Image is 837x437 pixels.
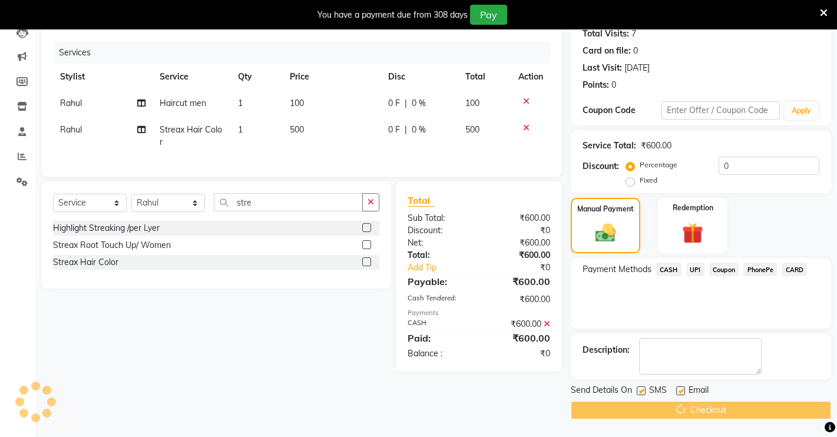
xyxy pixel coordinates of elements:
[583,45,631,57] div: Card on file:
[231,64,283,90] th: Qty
[661,101,780,120] input: Enter Offer / Coupon Code
[238,124,243,135] span: 1
[53,239,171,251] div: Streax Root Touch Up/ Women
[689,384,709,399] span: Email
[399,212,479,224] div: Sub Total:
[399,331,479,345] div: Paid:
[53,64,153,90] th: Stylist
[399,261,492,274] a: Add Tip
[479,212,559,224] div: ₹600.00
[53,222,160,234] div: Highlight Streaking /per Lyer
[611,79,616,91] div: 0
[153,64,230,90] th: Service
[214,193,363,211] input: Search or Scan
[399,224,479,237] div: Discount:
[583,160,619,173] div: Discount:
[412,124,426,136] span: 0 %
[631,28,636,40] div: 7
[290,124,304,135] span: 500
[583,140,636,152] div: Service Total:
[290,98,304,108] span: 100
[60,98,82,108] span: Rahul
[583,104,661,117] div: Coupon Code
[412,97,426,110] span: 0 %
[656,263,681,276] span: CASH
[53,256,118,269] div: Streax Hair Color
[160,124,222,147] span: Streax Hair Color
[640,160,677,170] label: Percentage
[160,98,206,108] span: Haircut men
[492,261,559,274] div: ₹0
[624,62,650,74] div: [DATE]
[405,124,407,136] span: |
[479,237,559,249] div: ₹600.00
[465,124,479,135] span: 500
[673,203,713,213] label: Redemption
[60,124,82,135] span: Rahul
[458,64,511,90] th: Total
[649,384,667,399] span: SMS
[583,263,651,276] span: Payment Methods
[583,79,609,91] div: Points:
[479,347,559,360] div: ₹0
[405,97,407,110] span: |
[577,204,634,214] label: Manual Payment
[479,318,559,330] div: ₹600.00
[399,293,479,306] div: Cash Tendered:
[408,308,550,318] div: Payments
[633,45,638,57] div: 0
[785,102,818,120] button: Apply
[399,318,479,330] div: CASH
[465,98,479,108] span: 100
[238,98,243,108] span: 1
[583,62,622,74] div: Last Visit:
[399,249,479,261] div: Total:
[709,263,739,276] span: Coupon
[399,237,479,249] div: Net:
[511,64,550,90] th: Action
[317,9,468,21] div: You have a payment due from 308 days
[479,274,559,289] div: ₹600.00
[54,42,559,64] div: Services
[583,344,630,356] div: Description:
[479,249,559,261] div: ₹600.00
[399,274,479,289] div: Payable:
[641,140,671,152] div: ₹600.00
[388,124,400,136] span: 0 F
[388,97,400,110] span: 0 F
[479,224,559,237] div: ₹0
[571,384,632,399] span: Send Details On
[640,175,657,186] label: Fixed
[470,5,507,25] button: Pay
[283,64,381,90] th: Price
[583,28,629,40] div: Total Visits:
[686,263,704,276] span: UPI
[381,64,458,90] th: Disc
[399,347,479,360] div: Balance :
[676,220,710,247] img: _gift.svg
[408,194,435,207] span: Total
[479,293,559,306] div: ₹600.00
[743,263,777,276] span: PhonePe
[782,263,807,276] span: CARD
[479,331,559,345] div: ₹600.00
[589,221,622,244] img: _cash.svg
